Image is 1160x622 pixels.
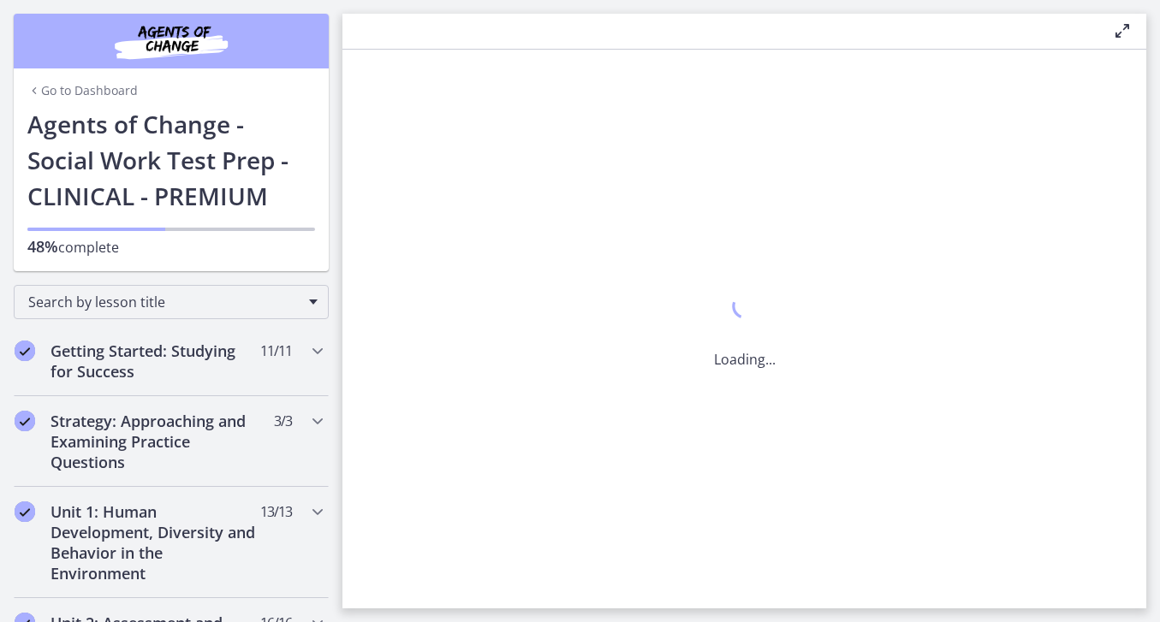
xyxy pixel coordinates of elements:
[260,501,292,522] span: 13 / 13
[27,82,138,99] a: Go to Dashboard
[27,106,315,214] h1: Agents of Change - Social Work Test Prep - CLINICAL - PREMIUM
[15,411,35,431] i: Completed
[27,236,315,258] p: complete
[15,501,35,522] i: Completed
[28,293,300,311] span: Search by lesson title
[51,411,259,472] h2: Strategy: Approaching and Examining Practice Questions
[274,411,292,431] span: 3 / 3
[714,289,776,329] div: 1
[15,341,35,361] i: Completed
[68,21,274,62] img: Agents of Change
[714,349,776,370] p: Loading...
[14,285,329,319] div: Search by lesson title
[27,236,58,257] span: 48%
[51,341,259,382] h2: Getting Started: Studying for Success
[260,341,292,361] span: 11 / 11
[51,501,259,583] h2: Unit 1: Human Development, Diversity and Behavior in the Environment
